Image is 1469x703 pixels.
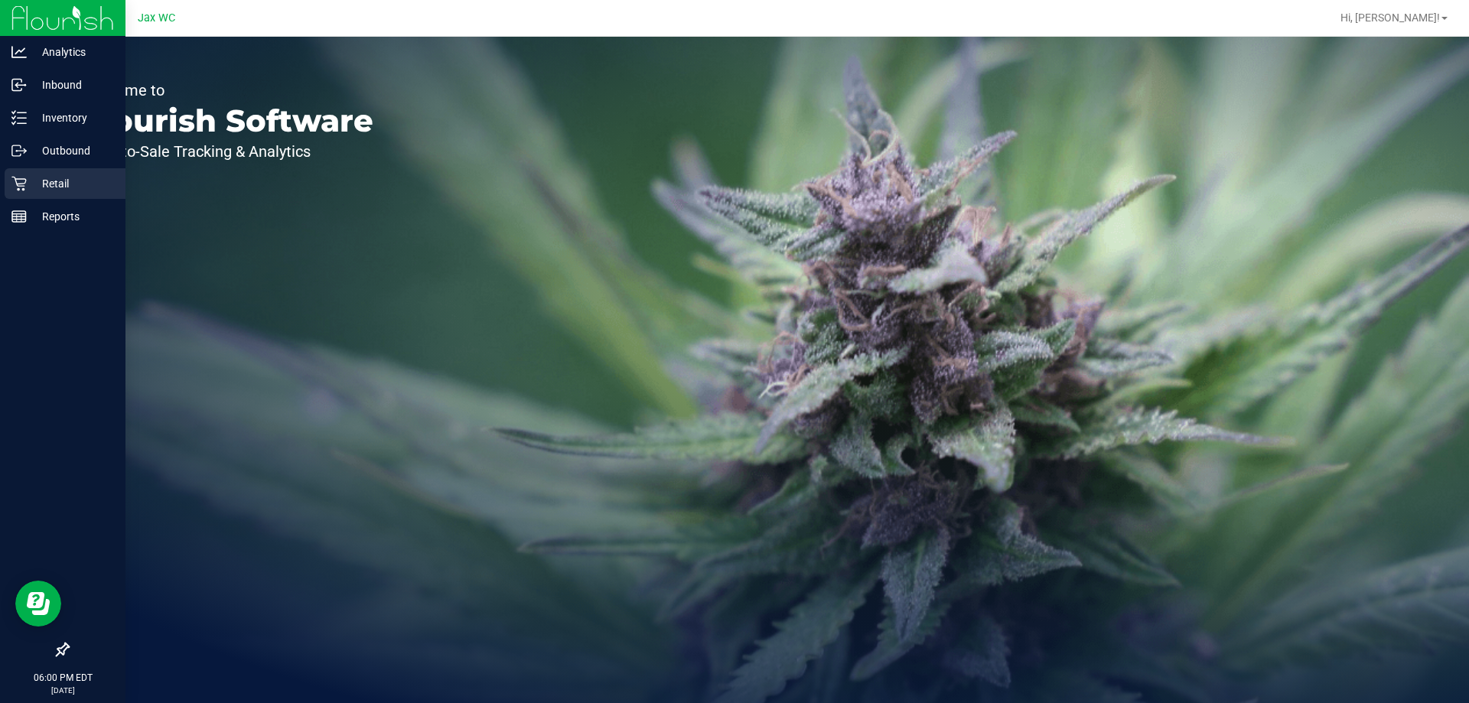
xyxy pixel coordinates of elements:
[11,143,27,158] inline-svg: Outbound
[27,142,119,160] p: Outbound
[138,11,175,24] span: Jax WC
[7,685,119,696] p: [DATE]
[27,207,119,226] p: Reports
[11,176,27,191] inline-svg: Retail
[11,209,27,224] inline-svg: Reports
[11,110,27,125] inline-svg: Inventory
[27,109,119,127] p: Inventory
[15,581,61,627] iframe: Resource center
[11,44,27,60] inline-svg: Analytics
[7,671,119,685] p: 06:00 PM EDT
[27,174,119,193] p: Retail
[11,77,27,93] inline-svg: Inbound
[27,76,119,94] p: Inbound
[83,144,373,159] p: Seed-to-Sale Tracking & Analytics
[83,83,373,98] p: Welcome to
[27,43,119,61] p: Analytics
[83,106,373,136] p: Flourish Software
[1340,11,1440,24] span: Hi, [PERSON_NAME]!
